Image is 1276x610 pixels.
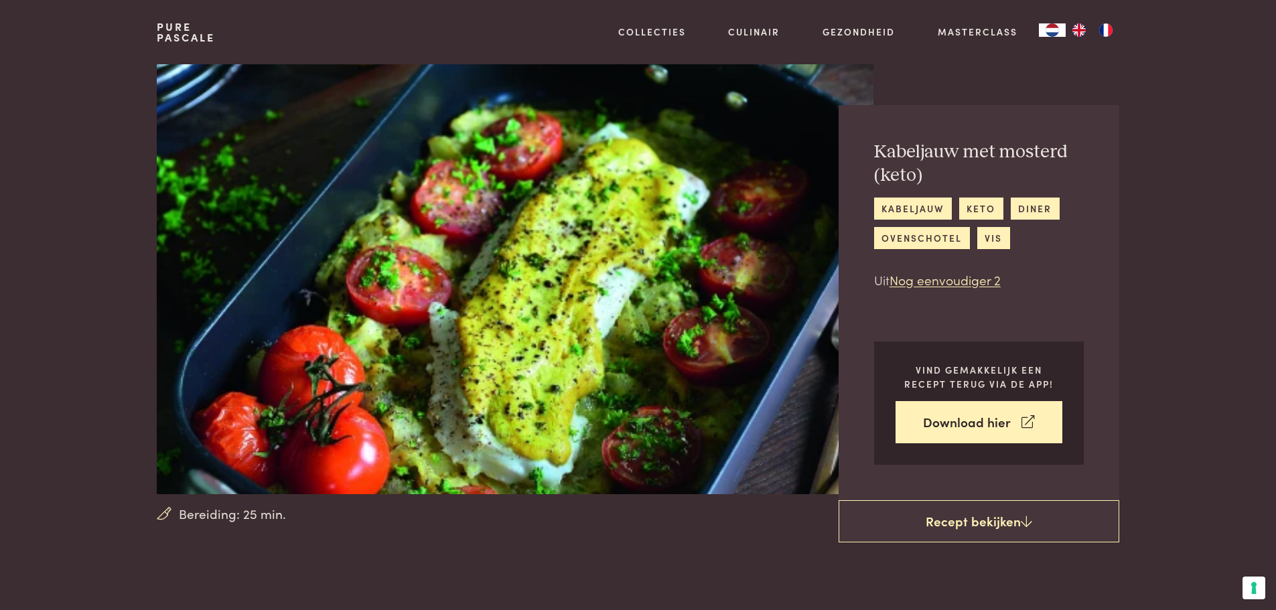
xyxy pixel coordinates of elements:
a: Recept bekijken [839,500,1119,543]
img: Kabeljauw met mosterd (keto) [157,64,873,494]
aside: Language selected: Nederlands [1039,23,1119,37]
a: vis [977,227,1010,249]
a: PurePascale [157,21,215,43]
a: FR [1092,23,1119,37]
a: Download hier [896,401,1062,443]
a: EN [1066,23,1092,37]
div: Language [1039,23,1066,37]
button: Uw voorkeuren voor toestemming voor trackingtechnologieën [1243,577,1265,599]
a: ovenschotel [874,227,970,249]
a: Masterclass [938,25,1017,39]
a: Gezondheid [823,25,895,39]
a: Collecties [618,25,686,39]
p: Uit [874,271,1084,290]
p: Vind gemakkelijk een recept terug via de app! [896,363,1062,390]
a: kabeljauw [874,198,952,220]
a: keto [959,198,1003,220]
ul: Language list [1066,23,1119,37]
a: Nog eenvoudiger 2 [890,271,1001,289]
a: NL [1039,23,1066,37]
a: diner [1011,198,1060,220]
span: Bereiding: 25 min. [179,504,286,524]
a: Culinair [728,25,780,39]
h2: Kabeljauw met mosterd (keto) [874,141,1084,187]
